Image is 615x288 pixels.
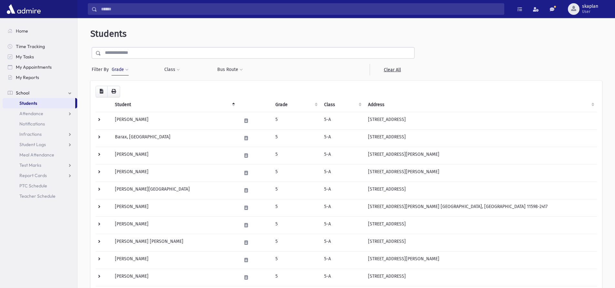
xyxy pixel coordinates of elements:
[272,97,320,112] th: Grade: activate to sort column ascending
[3,62,77,72] a: My Appointments
[364,251,597,269] td: [STREET_ADDRESS][PERSON_NAME]
[272,251,320,269] td: 5
[364,112,597,129] td: [STREET_ADDRESS]
[19,173,47,178] span: Report Cards
[3,98,75,108] a: Students
[19,152,54,158] span: Meal Attendance
[111,199,237,216] td: [PERSON_NAME]
[164,64,180,75] button: Class
[19,121,45,127] span: Notifications
[320,147,364,164] td: 5-A
[19,162,41,168] span: Test Marks
[3,119,77,129] a: Notifications
[272,147,320,164] td: 5
[16,74,39,80] span: My Reports
[320,112,364,129] td: 5-A
[97,3,504,15] input: Search
[272,234,320,251] td: 5
[320,97,364,112] th: Class: activate to sort column ascending
[217,64,243,75] button: Bus Route
[3,41,77,52] a: Time Tracking
[96,86,108,97] button: CSV
[19,142,46,147] span: Student Logs
[364,164,597,182] td: [STREET_ADDRESS][PERSON_NAME]
[16,28,28,34] span: Home
[3,181,77,191] a: PTC Schedule
[320,199,364,216] td: 5-A
[364,97,597,112] th: Address: activate to sort column ascending
[320,129,364,147] td: 5-A
[16,64,52,70] span: My Appointments
[272,164,320,182] td: 5
[320,164,364,182] td: 5-A
[370,64,415,75] a: Clear All
[3,72,77,83] a: My Reports
[16,44,45,49] span: Time Tracking
[3,88,77,98] a: School
[3,26,77,36] a: Home
[582,9,598,14] span: User
[272,129,320,147] td: 5
[364,234,597,251] td: [STREET_ADDRESS]
[111,269,237,286] td: [PERSON_NAME]
[364,147,597,164] td: [STREET_ADDRESS][PERSON_NAME]
[364,129,597,147] td: [STREET_ADDRESS]
[111,251,237,269] td: [PERSON_NAME]
[3,108,77,119] a: Attendance
[272,182,320,199] td: 5
[272,199,320,216] td: 5
[107,86,120,97] button: Print
[320,251,364,269] td: 5-A
[582,4,598,9] span: skaplan
[19,193,56,199] span: Teacher Schedule
[5,3,42,15] img: AdmirePro
[364,199,597,216] td: [STREET_ADDRESS][PERSON_NAME] [GEOGRAPHIC_DATA], [GEOGRAPHIC_DATA] 11598-2417
[111,182,237,199] td: [PERSON_NAME][GEOGRAPHIC_DATA]
[3,191,77,201] a: Teacher Schedule
[111,64,129,75] button: Grade
[16,54,34,60] span: My Tasks
[320,234,364,251] td: 5-A
[320,269,364,286] td: 5-A
[111,112,237,129] td: [PERSON_NAME]
[3,170,77,181] a: Report Cards
[320,182,364,199] td: 5-A
[19,183,47,189] span: PTC Schedule
[272,112,320,129] td: 5
[90,28,127,39] span: Students
[111,164,237,182] td: [PERSON_NAME]
[111,97,237,112] th: Student: activate to sort column descending
[111,216,237,234] td: [PERSON_NAME]
[320,216,364,234] td: 5-A
[19,111,43,116] span: Attendance
[364,182,597,199] td: [STREET_ADDRESS]
[3,139,77,150] a: Student Logs
[111,129,237,147] td: Barax, [GEOGRAPHIC_DATA]
[272,216,320,234] td: 5
[19,131,42,137] span: Infractions
[111,234,237,251] td: [PERSON_NAME] [PERSON_NAME]
[92,66,111,73] span: Filter By
[364,269,597,286] td: [STREET_ADDRESS]
[3,52,77,62] a: My Tasks
[272,269,320,286] td: 5
[111,147,237,164] td: [PERSON_NAME]
[3,129,77,139] a: Infractions
[3,160,77,170] a: Test Marks
[19,100,37,106] span: Students
[364,216,597,234] td: [STREET_ADDRESS]
[3,150,77,160] a: Meal Attendance
[16,90,29,96] span: School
